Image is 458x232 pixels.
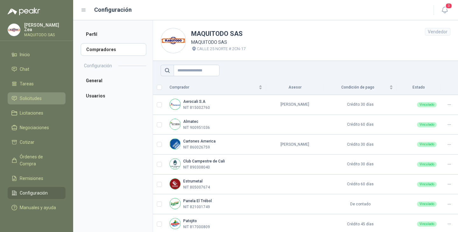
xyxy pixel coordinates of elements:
p: NIT 821001749 [183,204,210,210]
span: 3 [445,3,452,9]
img: Logo peakr [8,8,40,15]
a: Cotizar [8,136,66,148]
a: Remisiones [8,172,66,184]
span: Licitaciones [20,109,43,116]
p: NIT 900951036 [183,125,210,131]
span: Órdenes de Compra [20,153,59,167]
td: Crédito 30 días [324,95,397,115]
a: Usuarios [81,89,146,102]
div: Vinculado [417,102,437,107]
div: Vinculado [417,222,437,227]
img: Company Logo [8,24,20,36]
img: Company Logo [161,28,186,53]
img: Company Logo [170,198,180,209]
div: Vendedor [425,28,450,36]
a: Perfil [81,28,146,41]
a: Inicio [8,49,66,61]
img: Company Logo [170,139,180,149]
div: Vinculado [417,162,437,167]
span: Remisiones [20,175,43,182]
td: Crédito 60 días [324,175,397,195]
img: Company Logo [170,218,180,229]
span: Comprador [170,84,257,90]
th: Condición de pago [324,80,397,95]
a: Licitaciones [8,107,66,119]
a: Manuales y ayuda [8,202,66,214]
span: Negociaciones [20,124,49,131]
div: Vinculado [417,182,437,187]
p: NIT 805007674 [183,184,210,190]
span: Cotizar [20,139,34,146]
span: Chat [20,66,29,73]
p: NIT 817000809 [183,224,210,230]
b: Almatec [183,119,198,124]
a: Negociaciones [8,122,66,134]
p: NIT 860026759 [183,144,210,150]
td: De contado [324,194,397,214]
h1: MAQUITODO SAS [191,29,246,39]
td: Crédito 60 días [324,115,397,135]
td: [PERSON_NAME] [266,135,324,155]
span: Manuales y ayuda [20,204,56,211]
p: NIT 890308040 [183,164,210,170]
span: Condición de pago [328,84,388,90]
span: Solicitudes [20,95,42,102]
a: Órdenes de Compra [8,151,66,170]
p: MAQUITODO SAS [191,39,246,46]
span: Configuración [20,189,48,196]
h1: Configuración [94,5,132,14]
span: Inicio [20,51,30,58]
div: Vinculado [417,202,437,207]
b: Club Campestre de Cali [183,159,225,163]
img: Company Logo [170,119,180,129]
a: Tareas [8,78,66,90]
a: Configuración [8,187,66,199]
button: 3 [439,4,450,16]
td: Crédito 30 días [324,135,397,155]
p: NIT 815002760 [183,105,210,111]
div: Vinculado [417,142,437,147]
b: Estrumetal [183,179,203,183]
td: Crédito 30 días [324,155,397,175]
img: Company Logo [170,99,180,109]
h2: Configuración [84,62,112,69]
p: [PERSON_NAME] Zea [24,23,66,32]
p: CALLE 25 NORTE # 2CN-17 [197,46,246,52]
th: Estado [397,80,441,95]
img: Company Logo [170,159,180,169]
img: Company Logo [170,179,180,189]
a: Solicitudes [8,92,66,104]
a: Chat [8,63,66,75]
b: Cartones America [183,139,216,143]
td: [PERSON_NAME] [266,95,324,115]
a: General [81,74,146,87]
b: Patojito [183,219,197,223]
div: Vinculado [417,122,437,127]
th: Asesor [266,80,324,95]
span: Tareas [20,80,34,87]
b: Aerocali S.A [183,99,205,104]
th: Comprador [166,80,266,95]
a: Compradores [81,43,146,56]
p: MAQUITODO SAS [24,33,66,37]
b: Panela El Trébol [183,199,212,203]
